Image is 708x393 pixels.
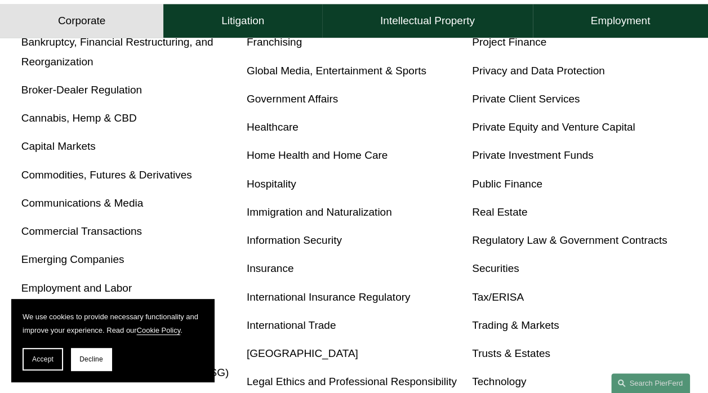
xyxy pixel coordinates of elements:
[247,262,293,274] a: Insurance
[21,169,192,181] a: Commodities, Futures & Derivatives
[472,178,542,190] a: Public Finance
[23,310,203,337] p: We use cookies to provide necessary functionality and improve your experience. Read our .
[472,234,667,246] a: Regulatory Law & Government Contracts
[472,93,580,105] a: Private Client Services
[247,234,342,246] a: Information Security
[58,15,106,28] h4: Corporate
[591,15,651,28] h4: Employment
[247,291,410,303] a: International Insurance Regulatory
[21,282,132,294] a: Employment and Labor
[247,36,302,48] a: Franchising
[21,197,143,209] a: Communications & Media
[472,65,605,77] a: Privacy and Data Protection
[472,149,593,161] a: Private Investment Funds
[21,112,137,124] a: Cannabis, Hemp & CBD
[472,206,527,218] a: Real Estate
[247,93,338,105] a: Government Affairs
[472,376,526,387] a: Technology
[247,319,336,331] a: International Trade
[21,225,142,237] a: Commercial Transactions
[472,347,550,359] a: Trusts & Estates
[137,326,181,334] a: Cookie Policy
[23,348,63,370] button: Accept
[472,319,559,331] a: Trading & Markets
[21,84,142,96] a: Broker-Dealer Regulation
[247,65,426,77] a: Global Media, Entertainment & Sports
[472,36,546,48] a: Project Finance
[247,206,392,218] a: Immigration and Naturalization
[247,178,296,190] a: Hospitality
[247,149,388,161] a: Home Health and Home Care
[472,291,524,303] a: Tax/ERISA
[21,140,96,152] a: Capital Markets
[21,253,124,265] a: Emerging Companies
[11,299,214,382] section: Cookie banner
[71,348,112,370] button: Decline
[472,262,519,274] a: Securities
[247,347,358,359] a: [GEOGRAPHIC_DATA]
[472,121,635,133] a: Private Equity and Venture Capital
[380,15,475,28] h4: Intellectual Property
[221,15,264,28] h4: Litigation
[79,355,103,363] span: Decline
[247,121,299,133] a: Healthcare
[247,376,457,387] a: Legal Ethics and Professional Responsibility
[611,373,690,393] a: Search this site
[32,355,54,363] span: Accept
